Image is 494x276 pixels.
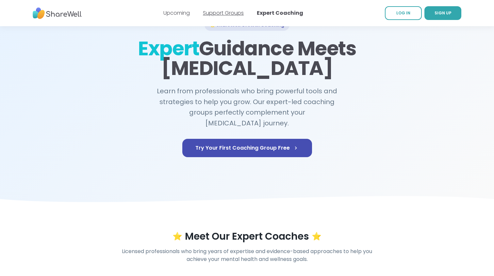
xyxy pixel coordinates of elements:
span: ⭐ [173,231,182,242]
span: Expert [138,35,199,62]
img: ShareWell Nav Logo [33,4,82,22]
a: Support Groups [203,9,244,17]
a: SIGN UP [424,6,461,20]
span: Try Your First Coaching Group Free [195,144,299,152]
a: LOG IN [385,6,422,20]
a: Expert Coaching [257,9,303,17]
a: Try Your First Coaching Group Free [182,139,312,157]
span: SIGN UP [435,10,452,16]
a: Upcoming [163,9,190,17]
h3: Meet Our Expert Coaches [185,230,309,242]
span: LOG IN [396,10,410,16]
h1: Guidance Meets [MEDICAL_DATA] [137,39,357,78]
span: ⭐ [312,231,321,242]
h2: Learn from professionals who bring powerful tools and strategies to help you grow. Our expert-led... [153,86,341,128]
h4: Licensed professionals who bring years of expertise and evidence-based approaches to help you ach... [122,248,372,263]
